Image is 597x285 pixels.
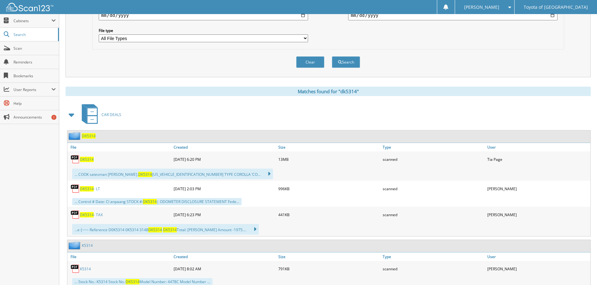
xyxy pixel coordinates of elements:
[71,264,80,273] img: PDF.png
[566,255,597,285] iframe: Chat Widget
[348,10,558,20] input: end
[296,56,324,68] button: Clear
[69,242,82,249] img: folder2.png
[13,115,56,120] span: Announcements
[486,182,590,195] div: [PERSON_NAME]
[486,252,590,261] a: User
[13,59,56,65] span: Reminders
[65,87,591,96] div: Matches found for "dk5314"
[13,87,51,92] span: User Reports
[80,186,100,191] a: DK5314- LT
[80,186,94,191] span: DK5314
[486,208,590,221] div: [PERSON_NAME]
[277,182,381,195] div: 996KB
[99,10,308,20] input: start
[69,132,82,140] img: folder2.png
[381,143,486,151] a: Type
[172,143,277,151] a: Created
[6,3,53,11] img: scan123-logo-white.svg
[67,143,172,151] a: File
[172,208,277,221] div: [DATE] 6:23 PM
[80,266,91,272] a: K5314
[13,18,51,23] span: Cabinets
[172,182,277,195] div: [DATE] 2:03 PM
[277,252,381,261] a: Size
[524,5,588,9] span: Toyota of [GEOGRAPHIC_DATA]
[99,28,308,33] label: File type
[67,252,172,261] a: File
[13,73,56,79] span: Bookmarks
[464,5,499,9] span: [PERSON_NAME]
[381,182,486,195] div: scanned
[13,46,56,51] span: Scan
[486,153,590,165] div: Tia Page
[381,262,486,275] div: scanned
[277,262,381,275] div: 791KB
[82,243,93,248] a: K5314
[71,184,80,193] img: PDF.png
[486,262,590,275] div: [PERSON_NAME]
[102,112,121,117] span: CAR DEALS
[277,153,381,165] div: 13MB
[163,227,177,232] span: DK5314
[172,252,277,261] a: Created
[277,208,381,221] div: 441KB
[148,227,162,232] span: DK5314
[381,252,486,261] a: Type
[71,210,80,219] img: PDF.png
[172,262,277,275] div: [DATE] 8:02 AM
[72,224,259,235] div: ...e {~~~ Reference D0K5314 0K5314 3148 Total: [PERSON_NAME] Amount -1975....
[126,279,139,284] span: DK5314
[80,157,94,162] a: DK5314
[143,199,157,204] span: DK5314
[172,153,277,165] div: [DATE] 6:20 PM
[78,102,121,127] a: CAR DEALS
[72,198,242,205] div: ... Control # Date: Cl anpaang STOCK #: | ODOMETER DISCLOSURE STATEMENT Fede...
[13,101,56,106] span: Help
[80,212,103,217] a: DK5314- TAX
[80,212,94,217] span: DK5314
[381,153,486,165] div: scanned
[71,155,80,164] img: PDF.png
[13,32,55,37] span: Search
[332,56,360,68] button: Search
[381,208,486,221] div: scanned
[82,133,96,139] a: DK5314
[51,115,56,120] div: 1
[72,169,273,179] div: ... COOK satesman [PERSON_NAME]. [US_VEHICLE_IDENTIFICATION_NUMBER] TYPE COROLLA ‘CO...
[277,143,381,151] a: Size
[486,143,590,151] a: User
[138,172,152,177] span: DK5314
